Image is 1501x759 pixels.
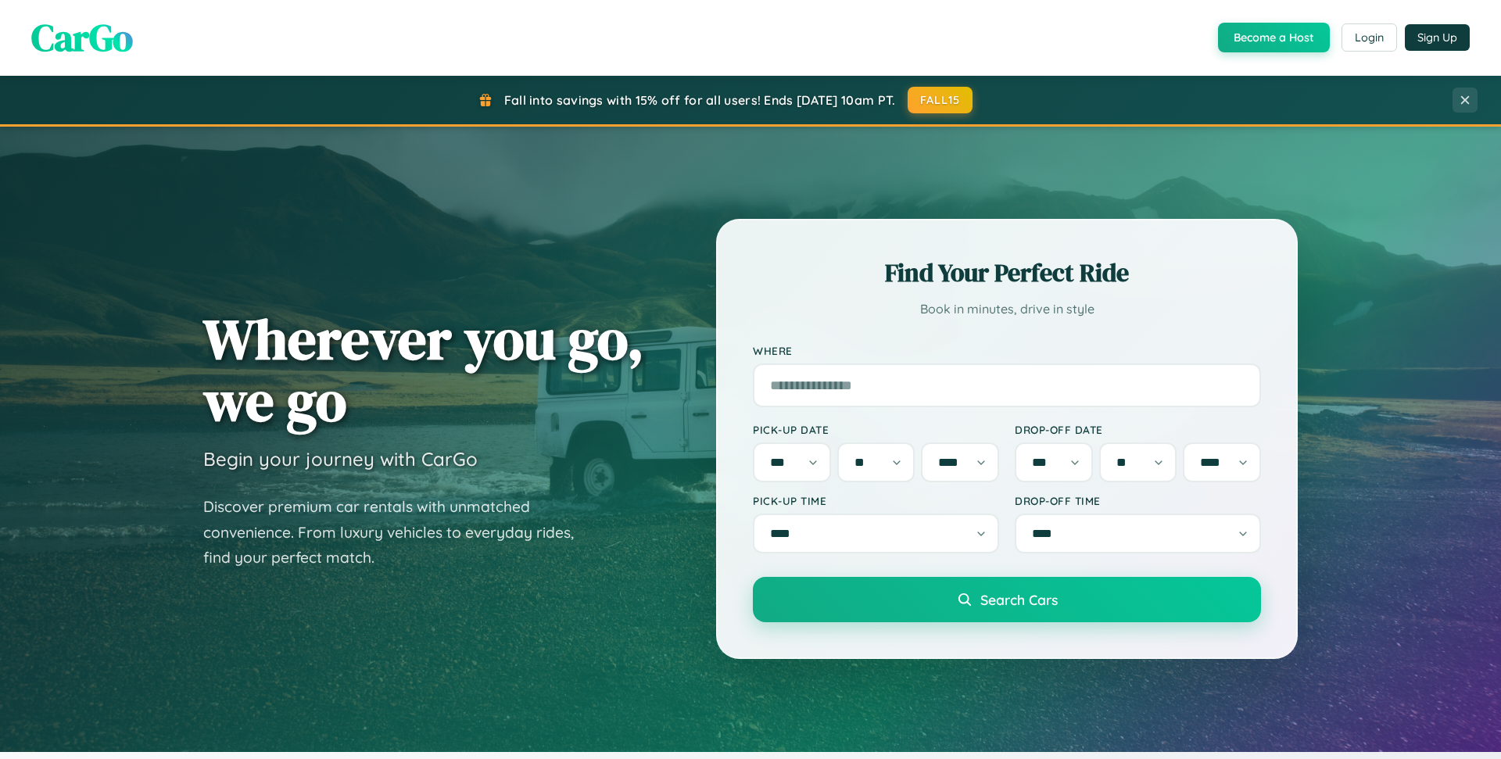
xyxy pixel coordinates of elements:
[1342,23,1397,52] button: Login
[1218,23,1330,52] button: Become a Host
[753,423,999,436] label: Pick-up Date
[753,344,1261,357] label: Where
[203,494,594,571] p: Discover premium car rentals with unmatched convenience. From luxury vehicles to everyday rides, ...
[1405,24,1470,51] button: Sign Up
[1015,494,1261,507] label: Drop-off Time
[1015,423,1261,436] label: Drop-off Date
[504,92,896,108] span: Fall into savings with 15% off for all users! Ends [DATE] 10am PT.
[908,87,973,113] button: FALL15
[753,298,1261,320] p: Book in minutes, drive in style
[203,447,478,471] h3: Begin your journey with CarGo
[753,494,999,507] label: Pick-up Time
[31,12,133,63] span: CarGo
[980,591,1058,608] span: Search Cars
[753,577,1261,622] button: Search Cars
[203,308,644,431] h1: Wherever you go, we go
[753,256,1261,290] h2: Find Your Perfect Ride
